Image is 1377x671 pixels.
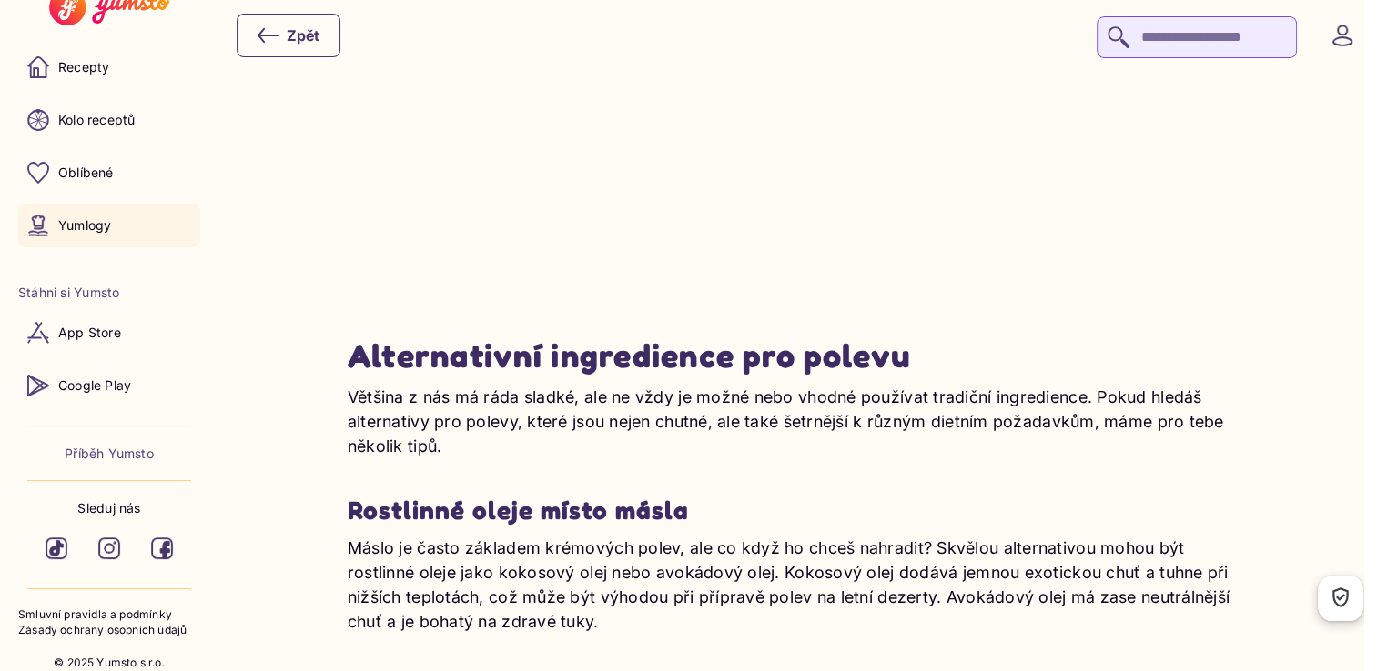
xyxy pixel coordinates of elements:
[58,58,109,76] p: Recepty
[348,494,1234,526] h3: Rostlinné oleje místo másla
[58,216,111,235] p: Yumlogy
[348,384,1234,457] p: Většina z nás má ráda sladké, ale ne vždy je možné nebo vhodné používat tradiční ingredience. Pok...
[18,623,200,638] a: Zásady ochrany osobních údajů
[18,284,200,302] li: Stáhni si Yumsto
[18,364,200,407] a: Google Play
[237,14,340,57] button: Zpět
[18,98,200,142] a: Kolo receptů
[65,445,154,463] a: Příběh Yumsto
[58,324,121,342] p: App Store
[18,607,200,623] a: Smluvní pravidla a podmínky
[348,334,1234,375] h2: Alternativní ingredience pro polevu
[58,376,131,395] p: Google Play
[258,25,319,46] div: Zpět
[54,656,165,671] p: © 2025 Yumsto s.r.o.
[348,535,1234,633] p: Máslo je často základem krémových polev, ale co když ho chceš nahradit? Skvělou alternativou moho...
[58,111,136,129] p: Kolo receptů
[18,311,200,355] a: App Store
[77,499,140,517] p: Sleduj nás
[18,204,200,247] a: Yumlogy
[18,45,200,89] a: Recepty
[58,164,114,182] p: Oblíbené
[18,151,200,195] a: Oblíbené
